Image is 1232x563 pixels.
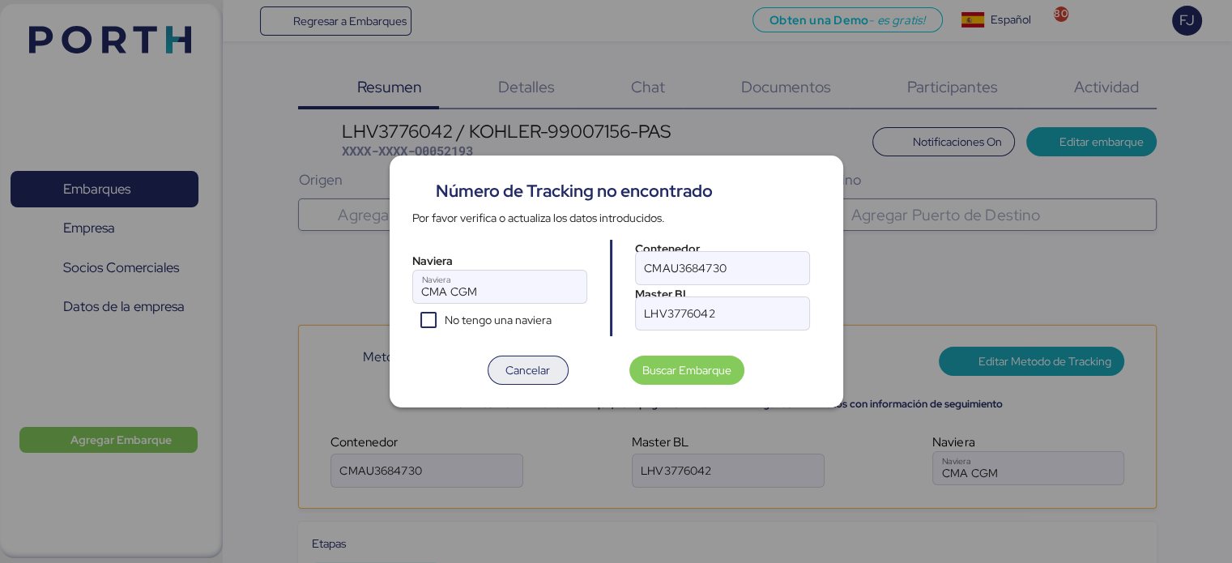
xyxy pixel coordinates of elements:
div: No tengo una naviera [445,312,552,329]
span: Master BL [635,287,690,301]
input: Ejemplo: 012345678900 [636,297,810,330]
span: Por favor verifica o actualiza los datos introducidos. [412,211,665,225]
button: Cancelar [488,356,569,385]
button: Buscar Embarque [629,356,744,385]
input: Ejemplo: FSCU1234567 [636,252,810,284]
span: Cancelar [505,360,550,380]
div: Naviera [412,253,588,270]
div: Número de Tracking no encontrado [412,178,713,204]
span: Buscar Embarque [642,360,731,380]
div: No tengo una naviera [412,304,552,336]
input: Naviera [413,271,556,303]
span: Contenedor [635,241,700,256]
